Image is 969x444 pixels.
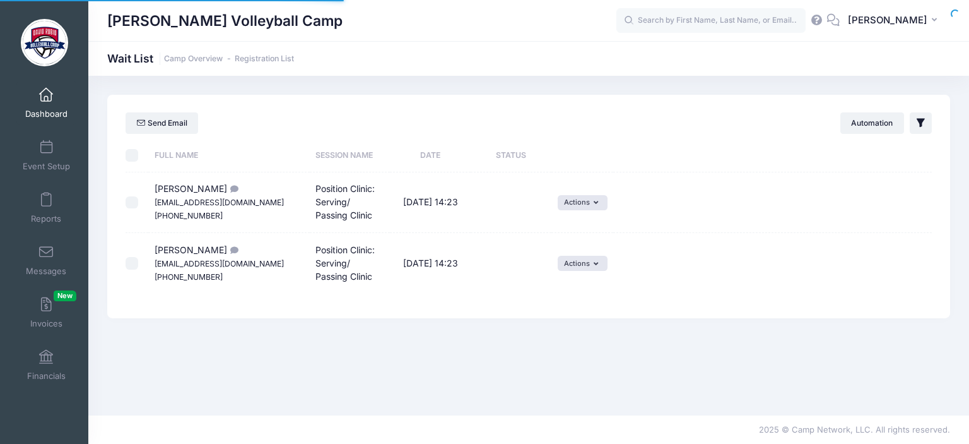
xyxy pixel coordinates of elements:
a: Reports [16,186,76,230]
a: Send email to selected camps [126,112,198,134]
th: Date [390,139,471,172]
th: Session Name [310,139,391,172]
small: [EMAIL_ADDRESS][DOMAIN_NAME] [155,259,284,268]
span: Reports [31,213,61,224]
i: Naomi and Bianca both.. [227,185,237,193]
a: Financials [16,343,76,387]
td: Position Clinic: Serving/ Passing Clinic [310,172,391,233]
td: [DATE] 14:23 [390,172,471,233]
button: [PERSON_NAME] [840,6,950,35]
span: Invoices [30,318,62,329]
span: 2025 © Camp Network, LLC. All rights reserved. [759,424,950,435]
small: [EMAIL_ADDRESS][DOMAIN_NAME] [155,198,284,207]
a: InvoicesNew [16,291,76,335]
th: Full Name [148,139,310,172]
th: Status [471,139,551,172]
a: Registration List [235,54,294,64]
img: David Rubio Volleyball Camp [21,19,68,66]
small: [PHONE_NUMBER] [155,272,223,282]
span: [PERSON_NAME] [155,244,284,282]
button: Actions [558,195,608,210]
td: Position Clinic: Serving/ Passing Clinic [310,233,391,294]
span: Dashboard [25,109,68,119]
h1: Wait List [107,52,294,65]
span: New [54,291,76,301]
button: Automation [840,112,904,134]
span: Financials [27,371,66,381]
a: Dashboard [16,81,76,125]
button: Actions [558,256,608,271]
a: Messages [16,238,76,282]
span: [PERSON_NAME] [155,183,284,220]
span: [PERSON_NAME] [848,13,927,27]
a: Event Setup [16,133,76,177]
td: [DATE] 14:23 [390,233,471,294]
small: [PHONE_NUMBER] [155,211,223,220]
span: Messages [26,266,66,277]
span: Event Setup [23,161,70,172]
h1: [PERSON_NAME] Volleyball Camp [107,6,343,35]
input: Search by First Name, Last Name, or Email... [616,8,806,33]
i: Naomi and Bianca both.. [227,246,237,255]
a: Camp Overview [164,54,223,64]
